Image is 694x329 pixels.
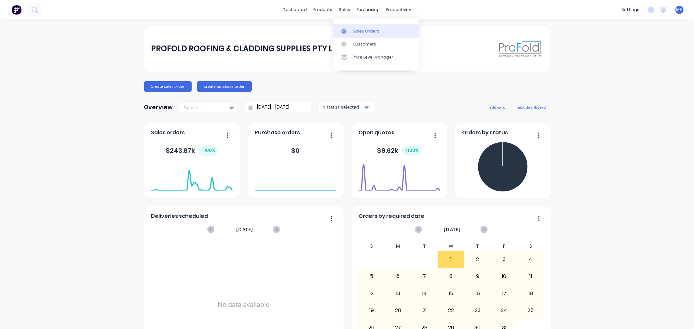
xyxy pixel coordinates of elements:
div: 21 [412,302,438,319]
div: Overview [144,101,173,114]
span: [DATE] [444,226,461,233]
div: T [411,242,438,251]
div: 5 [359,268,385,284]
div: 11 [518,268,544,284]
span: Orders by status [462,129,508,137]
button: edit dashboard [514,103,550,111]
div: $ 243.87k [166,145,218,156]
div: 14 [412,285,438,302]
span: MH [676,7,683,13]
div: 23 [465,302,491,319]
span: Open quotes [359,129,394,137]
button: Create purchase order [197,81,252,92]
span: Purchase orders [255,129,300,137]
button: Create sales order [144,81,192,92]
div: settings [618,5,643,15]
div: T [464,242,491,251]
a: Sales Orders [333,24,419,37]
div: F [491,242,518,251]
a: dashboard [279,5,310,15]
div: 12 [359,285,385,302]
div: 10 [491,268,517,284]
span: Orders by required date [359,212,424,220]
div: + 100 % [402,145,422,156]
div: products [310,5,335,15]
div: 18 [518,285,544,302]
div: Sales Orders [353,28,379,34]
div: M [385,242,412,251]
button: add card [485,103,510,111]
div: productivity [383,5,415,15]
span: Sales orders [151,129,185,137]
div: 25 [518,302,544,319]
a: Price Level Manager [333,51,419,64]
div: $ 9.62k [377,145,422,156]
div: 24 [491,302,517,319]
div: 17 [491,285,517,302]
div: S [517,242,544,251]
div: + 100 % [199,145,218,156]
span: [DATE] [236,226,253,233]
div: 15 [438,285,464,302]
div: sales [335,5,353,15]
div: purchasing [353,5,383,15]
div: 16 [465,285,491,302]
button: 4 status selected [319,102,374,112]
div: 19 [359,302,385,319]
div: 6 [385,268,411,284]
div: 9 [465,268,491,284]
div: S [358,242,385,251]
div: 13 [385,285,411,302]
div: 3 [491,251,517,268]
div: 4 status selected [322,104,363,111]
div: 22 [438,302,464,319]
div: 2 [465,251,491,268]
div: 1 [438,251,464,268]
img: PROFOLD ROOFING & CLADDING SUPPLIES PTY LTD [497,38,543,60]
div: Customers [353,41,376,47]
div: 20 [385,302,411,319]
div: 7 [412,268,438,284]
div: W [438,242,465,251]
div: Price Level Manager [353,54,393,60]
img: Factory [12,5,21,15]
a: Customers [333,38,419,51]
div: 4 [518,251,544,268]
div: 8 [438,268,464,284]
div: $ 0 [292,146,300,155]
div: PROFOLD ROOFING & CLADDING SUPPLIES PTY LTD [151,42,343,55]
